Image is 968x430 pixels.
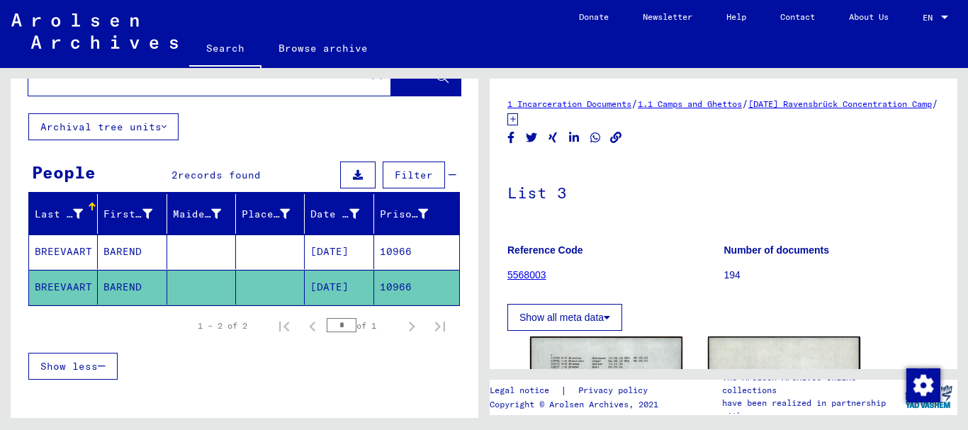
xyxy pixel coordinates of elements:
[507,98,631,109] a: 1 Incarceration Documents
[507,304,622,331] button: Show all meta data
[490,383,665,398] div: |
[398,312,426,340] button: Next page
[609,129,624,147] button: Copy link
[395,169,433,181] span: Filter
[11,13,178,49] img: Arolsen_neg.svg
[305,234,373,269] mat-cell: [DATE]
[327,319,398,332] div: of 1
[173,207,221,222] div: Maiden Name
[374,234,459,269] mat-cell: 10966
[507,269,546,281] a: 5568003
[906,368,940,402] img: Change consent
[270,312,298,340] button: First page
[524,129,539,147] button: Share on Twitter
[167,194,236,234] mat-header-cell: Maiden Name
[932,97,938,110] span: /
[29,270,98,305] mat-cell: BREEVAART
[178,169,261,181] span: records found
[748,98,932,109] a: [DATE] Ravensbrück Concentration Camp
[546,129,561,147] button: Share on Xing
[242,203,308,225] div: Place of Birth
[242,207,290,222] div: Place of Birth
[236,194,305,234] mat-header-cell: Place of Birth
[722,397,899,422] p: have been realized in partnership with
[305,270,373,305] mat-cell: [DATE]
[588,129,603,147] button: Share on WhatsApp
[103,203,169,225] div: First Name
[28,113,179,140] button: Archival tree units
[261,31,385,65] a: Browse archive
[567,383,665,398] a: Privacy policy
[923,13,938,23] span: EN
[29,234,98,269] mat-cell: BREEVAART
[98,194,167,234] mat-header-cell: First Name
[490,398,665,411] p: Copyright © Arolsen Archives, 2021
[171,169,178,181] span: 2
[29,194,98,234] mat-header-cell: Last Name
[173,203,239,225] div: Maiden Name
[98,270,167,305] mat-cell: BAREND
[380,203,446,225] div: Prisoner #
[631,97,638,110] span: /
[638,98,742,109] a: 1.1 Camps and Ghettos
[724,244,830,256] b: Number of documents
[507,244,583,256] b: Reference Code
[722,371,899,397] p: The Arolsen Archives online collections
[742,97,748,110] span: /
[35,203,101,225] div: Last Name
[490,383,561,398] a: Legal notice
[103,207,152,222] div: First Name
[567,129,582,147] button: Share on LinkedIn
[28,353,118,380] button: Show less
[198,319,247,332] div: 1 – 2 of 2
[902,379,955,414] img: yv_logo.png
[32,159,96,185] div: People
[380,207,428,222] div: Prisoner #
[310,203,376,225] div: Date of Birth
[35,207,83,222] div: Last Name
[374,194,459,234] mat-header-cell: Prisoner #
[305,194,373,234] mat-header-cell: Date of Birth
[507,160,940,222] h1: List 3
[98,234,167,269] mat-cell: BAREND
[298,312,327,340] button: Previous page
[189,31,261,68] a: Search
[724,268,940,283] p: 194
[383,162,445,188] button: Filter
[310,207,359,222] div: Date of Birth
[504,129,519,147] button: Share on Facebook
[426,312,454,340] button: Last page
[374,270,459,305] mat-cell: 10966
